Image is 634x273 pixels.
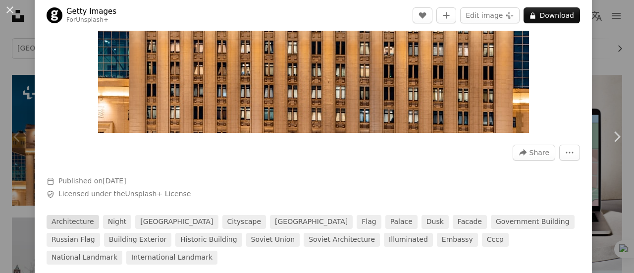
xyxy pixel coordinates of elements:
a: Unsplash+ License [125,190,191,198]
a: government building [491,215,575,229]
span: Licensed under the [58,189,191,199]
a: Next [599,89,634,184]
a: embassy [437,233,478,247]
div: For [66,16,116,24]
img: Go to Getty Images's profile [47,7,62,23]
a: cityscape [222,215,266,229]
a: soviet union [246,233,300,247]
a: flag [357,215,381,229]
a: national landmark [47,251,122,265]
a: dusk [422,215,449,229]
a: facade [453,215,487,229]
a: Unsplash+ [76,16,108,23]
a: architecture [47,215,99,229]
a: international landmark [126,251,217,265]
a: night [103,215,132,229]
a: russian flag [47,233,100,247]
a: [GEOGRAPHIC_DATA] [135,215,218,229]
a: illuminated [384,233,433,247]
time: August 31, 2022 at 11:42:57 PM GMT+7 [103,177,126,185]
a: [GEOGRAPHIC_DATA] [270,215,353,229]
a: Getty Images [66,6,116,16]
button: Like [413,7,432,23]
span: Share [529,145,549,160]
a: soviet architecture [304,233,380,247]
button: Add to Collection [436,7,456,23]
button: Edit image [460,7,520,23]
a: historic building [175,233,242,247]
a: cccp [482,233,509,247]
span: Published on [58,177,126,185]
button: More Actions [559,145,580,161]
button: Share this image [513,145,555,161]
a: building exterior [104,233,171,247]
button: Download [524,7,580,23]
a: palace [385,215,418,229]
